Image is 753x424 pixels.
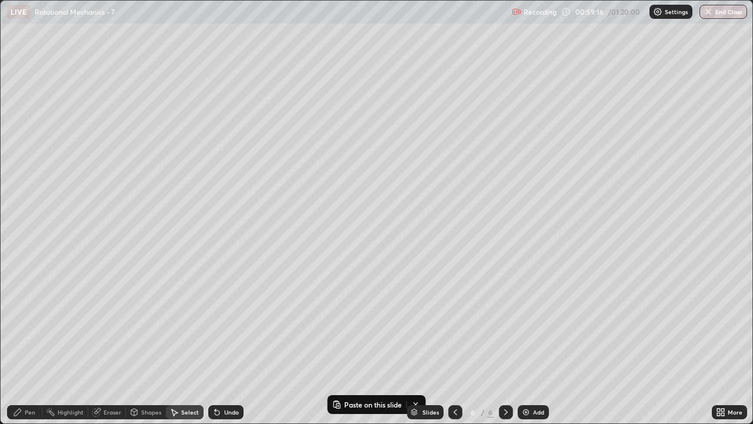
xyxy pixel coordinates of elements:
div: Slides [422,409,439,415]
div: Shapes [141,409,161,415]
p: Paste on this slide [344,400,402,409]
p: Rotational Mechanics - 7 [35,7,115,16]
div: Eraser [104,409,121,415]
div: Highlight [58,409,84,415]
p: Recording [524,8,557,16]
p: LIVE [11,7,26,16]
div: 6 [487,407,494,418]
img: recording.375f2c34.svg [512,7,521,16]
div: More [728,409,742,415]
button: Paste on this slide [330,397,404,412]
div: Select [181,409,199,415]
div: 6 [467,409,479,416]
div: Add [533,409,544,415]
div: Undo [224,409,239,415]
p: Settings [665,9,688,15]
button: End Class [699,5,747,19]
img: class-settings-icons [653,7,662,16]
div: / [481,409,485,416]
img: end-class-cross [704,7,713,16]
div: Pen [25,409,35,415]
img: add-slide-button [521,408,531,417]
